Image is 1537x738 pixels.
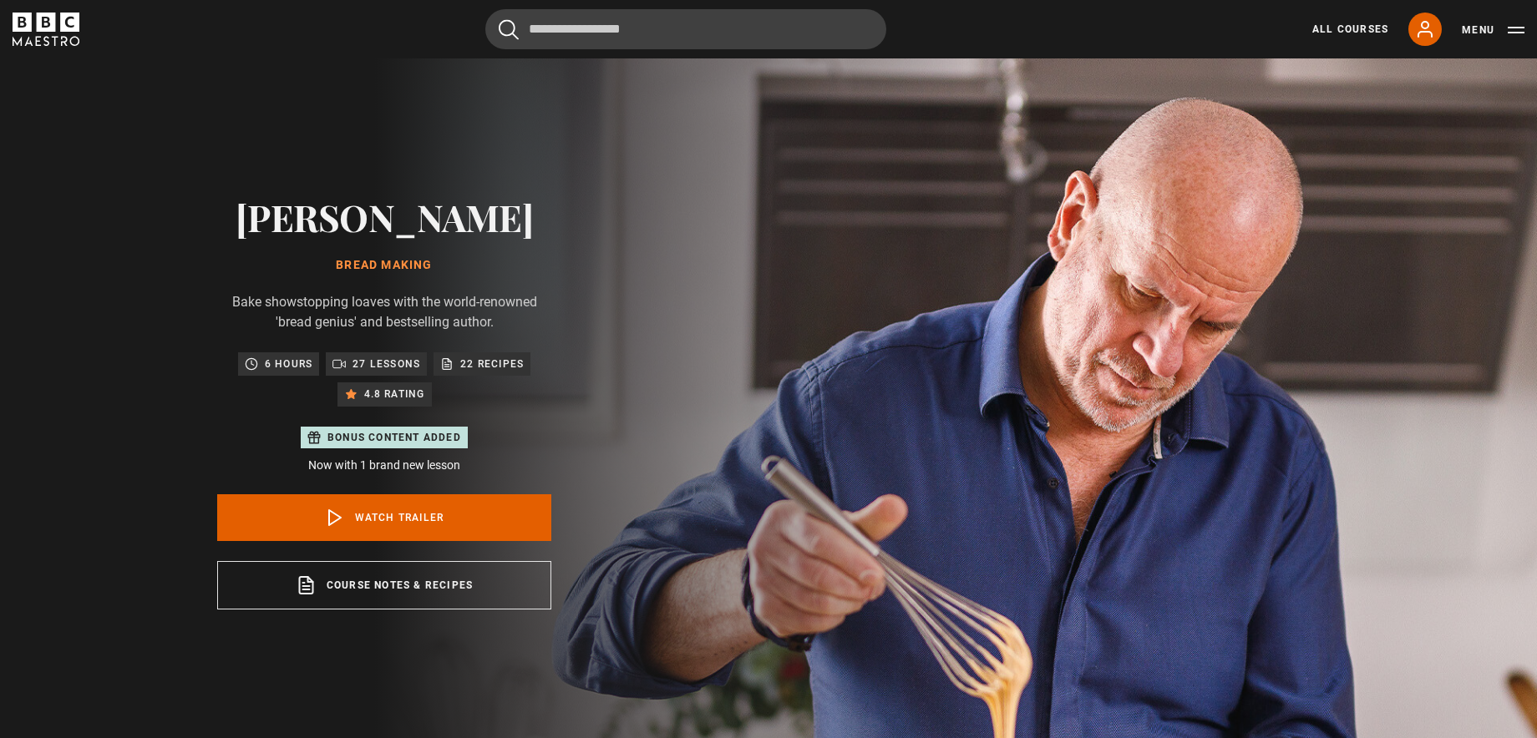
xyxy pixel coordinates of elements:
p: 6 hours [265,356,312,372]
p: Bonus content added [327,430,461,445]
h2: [PERSON_NAME] [217,195,551,238]
p: 4.8 rating [364,386,425,402]
p: Bake showstopping loaves with the world-renowned 'bread genius' and bestselling author. [217,292,551,332]
p: 27 lessons [353,356,420,372]
a: All Courses [1312,22,1388,37]
a: Watch Trailer [217,494,551,541]
p: 22 recipes [460,356,524,372]
button: Toggle navigation [1462,22,1524,38]
p: Now with 1 brand new lesson [217,457,551,474]
input: Search [485,9,886,49]
a: Course notes & recipes [217,561,551,609]
h1: Bread Making [217,259,551,272]
svg: BBC Maestro [13,13,79,46]
button: Submit the search query [499,19,519,40]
